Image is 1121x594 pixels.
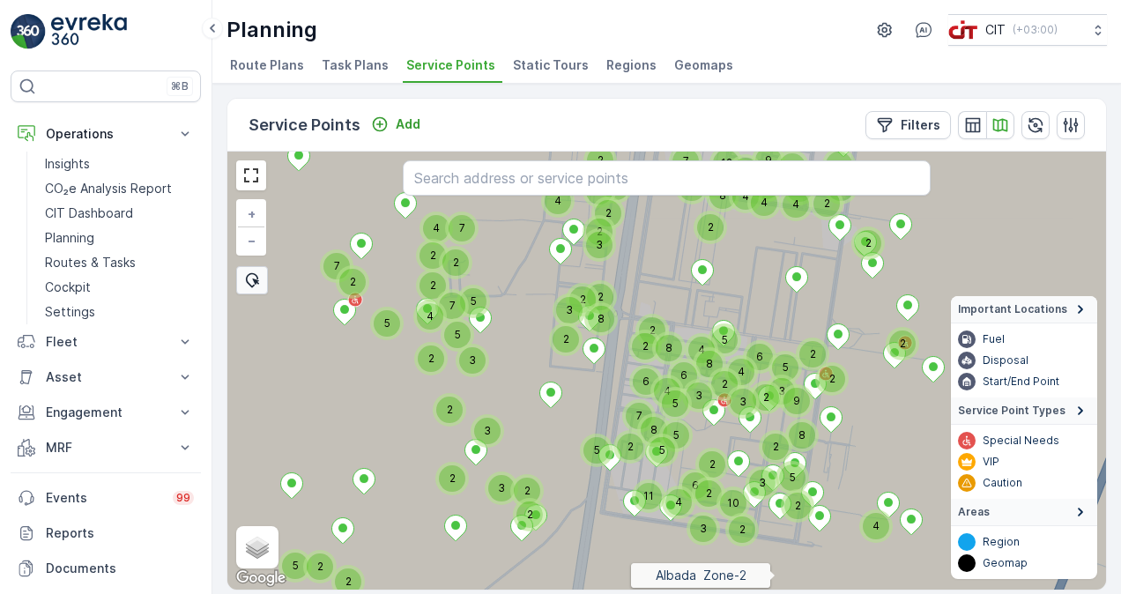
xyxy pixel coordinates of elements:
div: Bulk Select [236,266,268,294]
div: 5 [444,322,471,348]
div: 8 [789,422,799,433]
img: Google [232,567,290,590]
div: 4 [688,337,715,363]
p: Geomap [983,556,1028,570]
div: 10 [679,174,705,201]
button: Filters [865,111,951,139]
p: Insights [45,155,90,173]
div: 5 [662,390,688,417]
div: 2 [762,434,773,444]
div: 2 [553,326,579,353]
div: 2 [639,317,650,328]
span: Important Locations [958,302,1067,316]
span: Service Points [406,56,495,74]
div: 6 [682,472,709,499]
div: 4 [665,489,692,516]
div: 3 [488,475,499,486]
p: MRF [46,439,166,457]
div: 5 [663,422,689,449]
div: 8 [588,306,598,316]
div: 8 [709,182,736,209]
div: 5 [460,288,486,315]
div: 11 [635,483,646,494]
p: VIP [983,455,999,469]
div: 4 [732,183,759,210]
div: 5 [583,437,594,448]
div: 4 [654,378,680,405]
div: 2 [419,272,446,299]
div: 8 [656,335,682,361]
span: Geomaps [674,56,733,74]
div: 2 [586,219,612,245]
span: Areas [958,505,990,519]
div: 2 [729,516,739,527]
div: 2 [307,553,317,564]
p: Fleet [46,333,166,351]
div: 9 [755,147,766,158]
div: 7 [672,148,683,159]
div: 2 [569,286,596,313]
div: 5 [374,310,400,337]
p: Special Needs [983,434,1059,448]
div: 2 [699,451,725,478]
div: 2 [695,480,722,507]
div: 4 [423,215,434,226]
div: 2 [695,480,706,491]
div: 3 [732,158,743,168]
a: CO₂e Analysis Report [38,176,201,201]
a: Documents [11,551,201,586]
div: 11 [635,483,662,509]
div: 4 [783,191,809,218]
div: 2 [516,501,543,528]
div: 5 [662,390,672,401]
p: Settings [45,303,95,321]
div: 2 [586,219,597,229]
div: 6 [633,368,659,395]
div: 5 [583,437,610,464]
div: 8 [588,306,614,332]
div: 5 [711,327,722,338]
div: 2 [587,284,613,310]
div: 2 [632,333,658,360]
div: 9 [783,388,794,398]
div: 2 [418,345,444,372]
div: 2 [419,242,430,253]
div: 6 [671,362,681,373]
div: 2 [639,317,665,344]
div: 7 [626,403,652,429]
p: Events [46,489,162,507]
div: 3 [474,418,485,428]
p: Reports [46,524,194,542]
div: 4 [665,489,676,500]
img: logo [11,14,46,49]
div: 5 [779,464,790,475]
p: Region [983,535,1020,549]
p: Planning [45,229,94,247]
a: Routes & Tasks [38,250,201,275]
div: 6 [633,368,643,379]
p: CIT Dashboard [45,204,133,222]
p: Start/End Point [983,375,1059,389]
div: 3 [586,232,597,242]
div: 3 [556,297,567,308]
summary: Service Point Types [951,397,1097,425]
div: 2 [587,284,598,294]
a: Zoom Out [238,227,264,254]
button: Engagement [11,395,201,430]
div: 3 [732,158,759,184]
div: 4 [417,303,427,314]
div: 3 [690,516,701,526]
div: 2 [799,341,810,352]
div: 7 [779,153,805,180]
div: 2 [784,493,811,519]
div: 7 [626,403,636,413]
button: Operations [11,116,201,152]
div: 6 [682,472,693,483]
div: 4 [654,378,664,389]
div: 4 [751,189,777,216]
div: 3 [690,516,716,542]
div: 4 [728,359,739,369]
div: 2 [711,371,722,382]
div: 3 [730,389,756,415]
div: 8 [789,422,815,449]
